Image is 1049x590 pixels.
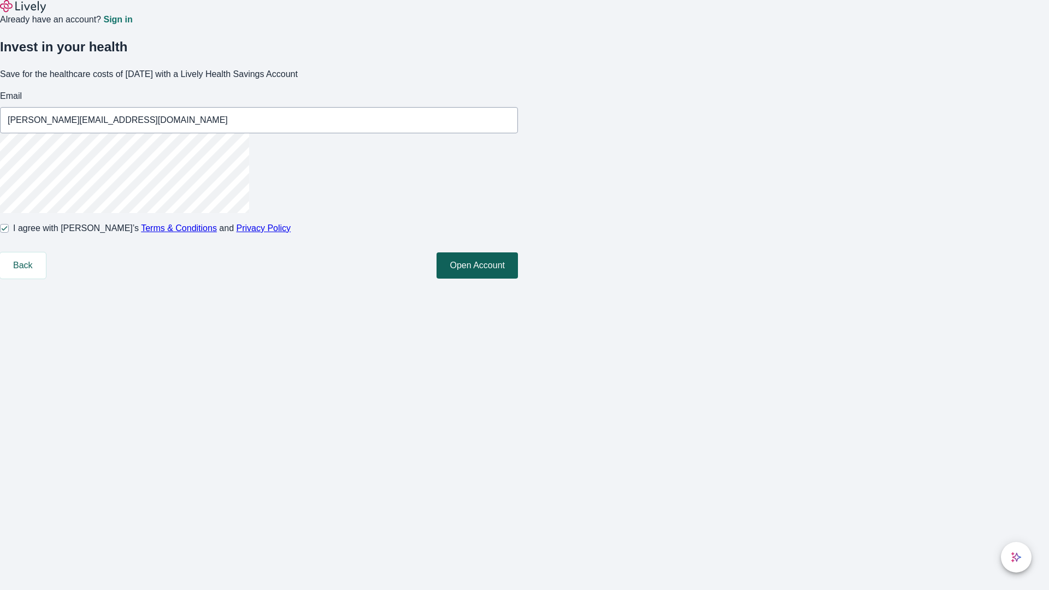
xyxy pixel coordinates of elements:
[13,222,291,235] span: I agree with [PERSON_NAME]’s and
[141,223,217,233] a: Terms & Conditions
[437,252,518,279] button: Open Account
[1001,542,1032,573] button: chat
[1011,552,1022,563] svg: Lively AI Assistant
[237,223,291,233] a: Privacy Policy
[103,15,132,24] a: Sign in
